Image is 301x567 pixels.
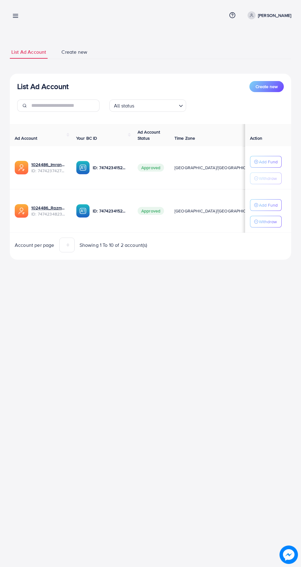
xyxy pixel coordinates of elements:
[256,83,278,90] span: Create new
[61,49,87,56] span: Create new
[31,161,66,174] div: <span class='underline'>1024486_Imran_1740231528988</span></br>7474237427478233089
[250,135,262,141] span: Action
[76,135,97,141] span: Your BC ID
[31,168,66,174] span: ID: 7474237427478233089
[31,161,66,168] a: 1024486_Imran_1740231528988
[258,12,291,19] p: [PERSON_NAME]
[15,135,37,141] span: Ad Account
[109,99,186,112] div: Search for option
[136,100,176,110] input: Search for option
[250,156,282,168] button: Add Fund
[11,49,46,56] span: List Ad Account
[138,207,164,215] span: Approved
[250,199,282,211] button: Add Fund
[245,11,291,19] a: [PERSON_NAME]
[15,161,28,174] img: ic-ads-acc.e4c84228.svg
[250,173,282,184] button: Withdraw
[259,218,277,225] p: Withdraw
[31,205,66,211] a: 1024486_Razman_1740230915595
[279,546,298,564] img: image
[259,175,277,182] p: Withdraw
[15,204,28,218] img: ic-ads-acc.e4c84228.svg
[174,208,260,214] span: [GEOGRAPHIC_DATA]/[GEOGRAPHIC_DATA]
[76,161,90,174] img: ic-ba-acc.ded83a64.svg
[93,164,128,171] p: ID: 7474234152863678481
[259,158,278,165] p: Add Fund
[174,135,195,141] span: Time Zone
[15,242,54,249] span: Account per page
[249,81,284,92] button: Create new
[259,201,278,209] p: Add Fund
[17,82,68,91] h3: List Ad Account
[250,216,282,227] button: Withdraw
[31,205,66,217] div: <span class='underline'>1024486_Razman_1740230915595</span></br>7474234823184416769
[80,242,147,249] span: Showing 1 To 10 of 2 account(s)
[113,101,136,110] span: All status
[31,211,66,217] span: ID: 7474234823184416769
[174,165,260,171] span: [GEOGRAPHIC_DATA]/[GEOGRAPHIC_DATA]
[138,129,160,141] span: Ad Account Status
[93,207,128,215] p: ID: 7474234152863678481
[76,204,90,218] img: ic-ba-acc.ded83a64.svg
[138,164,164,172] span: Approved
